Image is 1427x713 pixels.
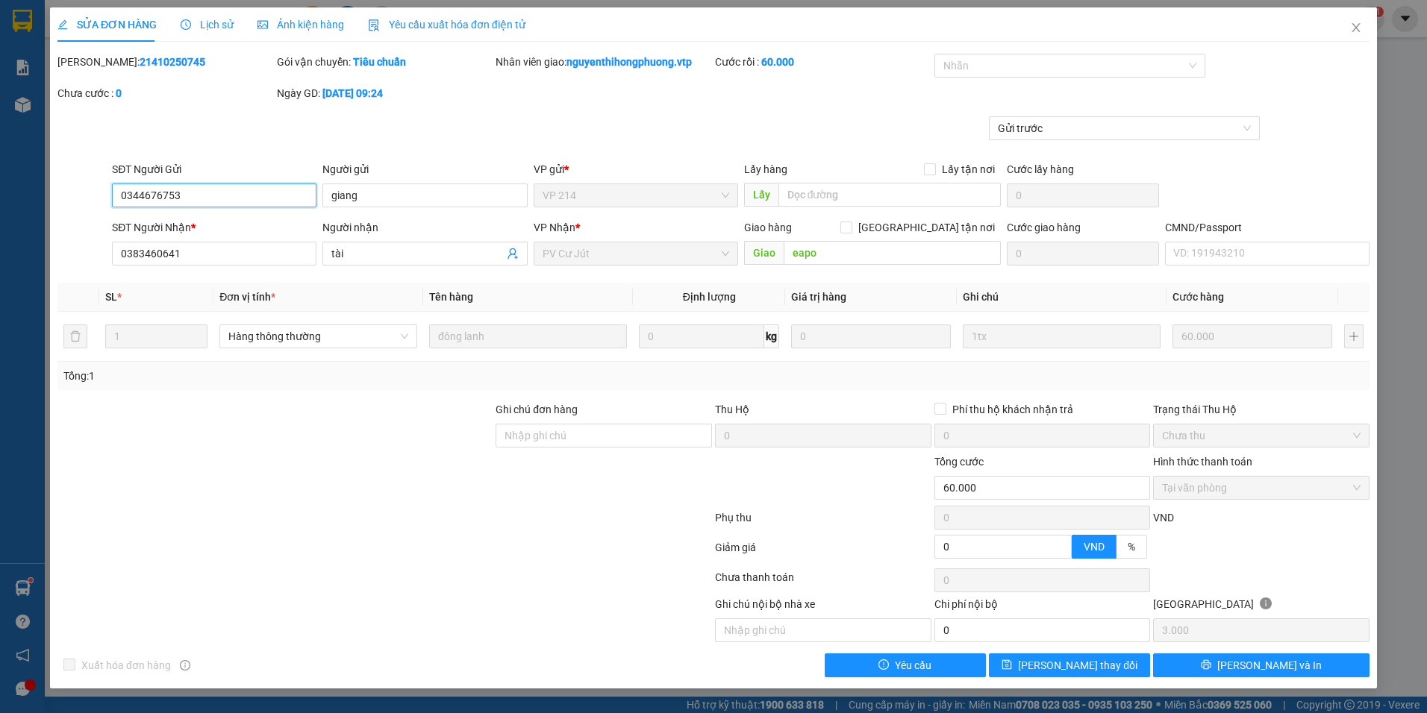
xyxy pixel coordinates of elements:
span: [PERSON_NAME] và In [1217,657,1322,673]
img: icon [368,19,380,31]
span: Thu Hộ [715,403,749,415]
span: SỬA ĐƠN HÀNG [57,19,157,31]
span: Chưa thu [1162,424,1361,447]
input: Ghi Chú [963,324,1161,348]
span: Nơi gửi: [15,104,31,125]
input: Cước lấy hàng [1007,183,1159,207]
div: SĐT Người Gửi [112,161,316,178]
span: kg [764,324,779,348]
div: Trạng thái Thu Hộ [1153,401,1370,418]
input: Nhập ghi chú [715,618,931,642]
span: clock-circle [181,19,191,30]
button: exclamation-circleYêu cầu [825,653,986,677]
span: PV [PERSON_NAME] [51,104,108,121]
b: [DATE] 09:24 [322,87,383,99]
div: Người nhận [322,219,527,236]
input: 0 [791,324,951,348]
b: nguyenthihongphuong.vtp [566,56,692,68]
span: Tên hàng [429,291,473,303]
span: Đơn vị tính [219,291,275,303]
strong: BIÊN NHẬN GỬI HÀNG HOÁ [51,89,173,101]
button: printer[PERSON_NAME] và In [1153,653,1370,677]
span: Ảnh kiện hàng [257,19,344,31]
span: Lịch sử [181,19,234,31]
label: Cước lấy hàng [1007,163,1074,175]
label: Ghi chú đơn hàng [496,403,578,415]
div: [GEOGRAPHIC_DATA] [1153,596,1370,618]
div: Tổng: 1 [63,368,551,384]
span: Giá trị hàng [791,291,846,303]
span: printer [1201,659,1211,671]
span: Giao [744,241,784,265]
button: Close [1335,7,1377,49]
input: Ghi chú đơn hàng [496,424,712,447]
span: Hàng thông thường [228,325,408,348]
span: Giao hàng [744,222,792,233]
span: close [1350,22,1362,34]
img: logo [15,34,34,71]
span: Tại văn phòng [1162,477,1361,499]
div: Phụ thu [713,509,933,535]
div: Gói vận chuyển: [277,54,493,70]
b: 0 [116,87,122,99]
span: VND [1084,541,1105,553]
input: Dọc đường [784,241,1002,265]
th: Ghi chú [957,283,1167,312]
input: Dọc đường [778,183,1002,207]
b: 60.000 [761,56,794,68]
div: CMND/Passport [1165,219,1370,236]
div: [PERSON_NAME]: [57,54,274,70]
span: Lấy [744,183,778,207]
span: Lấy tận nơi [936,161,1001,178]
span: [GEOGRAPHIC_DATA] tận nơi [852,219,1001,236]
div: Chi phí nội bộ [934,596,1151,618]
span: Định lượng [683,291,736,303]
b: 21410250745 [140,56,205,68]
button: plus [1344,324,1364,348]
button: save[PERSON_NAME] thay đổi [989,653,1150,677]
label: Cước giao hàng [1007,222,1081,233]
span: edit [57,19,68,30]
span: Yêu cầu [895,657,931,673]
div: Chưa cước : [57,85,274,101]
div: Ngày GD: [277,85,493,101]
span: user-add [507,248,519,260]
input: Cước giao hàng [1007,242,1159,266]
span: Nơi nhận: [114,104,138,125]
div: Người gửi [322,161,527,178]
div: SĐT Người Nhận [112,219,316,236]
span: ND10250285 [149,56,210,67]
span: Lấy hàng [744,163,787,175]
div: Ghi chú nội bộ nhà xe [715,596,931,618]
span: info-circle [180,660,190,670]
span: 13:18:34 [DATE] [142,67,210,78]
strong: CÔNG TY TNHH [GEOGRAPHIC_DATA] 214 QL13 - P.26 - Q.BÌNH THẠNH - TP HCM 1900888606 [39,24,121,80]
button: delete [63,324,87,348]
label: Hình thức thanh toán [1153,456,1252,468]
span: Tổng cước [934,456,984,468]
span: Gửi trước [998,117,1251,139]
input: VD: Bàn, Ghế [429,324,627,348]
span: % [1128,541,1135,553]
span: Phí thu hộ khách nhận trả [946,401,1079,418]
span: VP 214 [543,184,729,207]
span: Yêu cầu xuất hóa đơn điện tử [368,19,525,31]
div: Giảm giá [713,539,933,565]
span: exclamation-circle [878,659,889,671]
span: Cước hàng [1172,291,1224,303]
span: picture [257,19,268,30]
span: Xuất hóa đơn hàng [75,657,177,673]
span: VND [1153,512,1174,524]
span: SL [105,291,117,303]
input: 0 [1172,324,1332,348]
b: Tiêu chuẩn [353,56,406,68]
span: [PERSON_NAME] thay đổi [1018,657,1137,673]
span: info-circle [1260,597,1272,609]
div: VP gửi [534,161,738,178]
span: VP Nhận [534,222,575,233]
div: Cước rồi : [715,54,931,70]
span: PV Cư Jút [543,242,729,265]
div: Chưa thanh toán [713,569,933,595]
div: Nhân viên giao: [496,54,712,70]
span: save [1002,659,1012,671]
